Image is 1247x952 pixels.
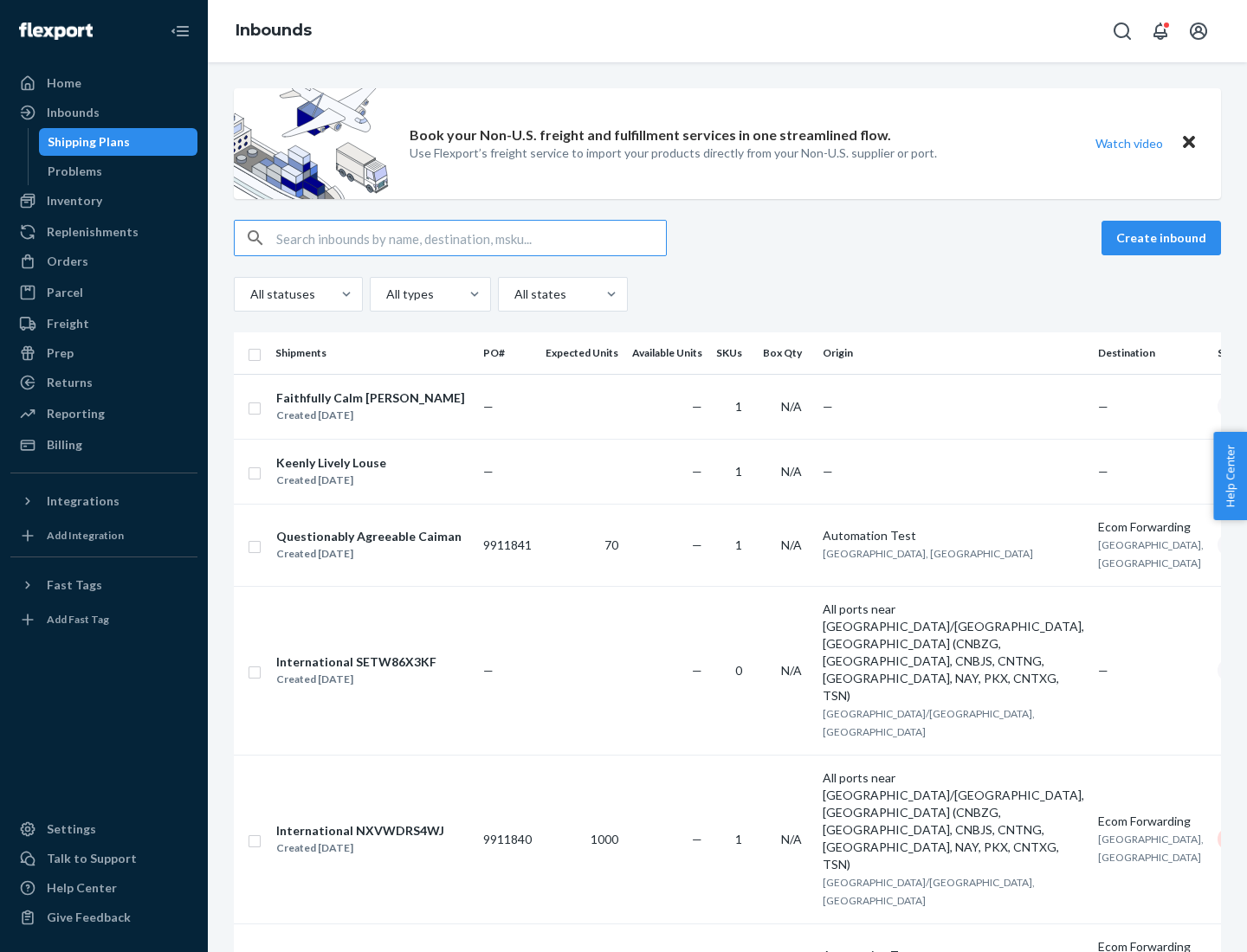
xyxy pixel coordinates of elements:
span: [GEOGRAPHIC_DATA]/[GEOGRAPHIC_DATA], [GEOGRAPHIC_DATA] [823,876,1035,907]
div: International SETW86X3KF [276,653,436,671]
div: Created [DATE] [276,671,436,688]
span: 70 [604,537,618,552]
th: Expected Units [539,332,625,374]
a: Replenishments [10,218,197,246]
div: Ecom Forwarding [1098,518,1204,536]
div: Created [DATE] [276,407,465,424]
th: Box Qty [756,332,816,374]
a: Parcel [10,279,197,306]
button: Watch video [1084,131,1174,156]
button: Give Feedback [10,904,197,931]
div: Prep [47,344,74,362]
span: — [483,464,494,479]
div: Reporting [47,405,105,422]
span: N/A [781,464,802,479]
ol: breadcrumbs [222,6,326,56]
div: All ports near [GEOGRAPHIC_DATA]/[GEOGRAPHIC_DATA], [GEOGRAPHIC_DATA] (CNBZG, [GEOGRAPHIC_DATA], ... [823,601,1084,704]
span: — [692,464,702,479]
button: Fast Tags [10,571,197,599]
span: — [692,832,702,846]
a: Prep [10,339,197,367]
div: Billing [47,436,82,453]
button: Open account menu [1181,14,1216,48]
p: Book your Non-U.S. freight and fulfillment services in one streamlined flow. [410,125,891,145]
th: Available Units [625,332,709,374]
span: — [823,464,833,479]
button: Integrations [10,487,197,515]
p: Use Flexport’s freight service to import your products directly from your Non-U.S. supplier or port. [410,145,937,162]
span: [GEOGRAPHIC_DATA]/[GEOGRAPHIC_DATA], [GEOGRAPHIC_DATA] [823,707,1035,738]
div: All ports near [GEOGRAPHIC_DATA]/[GEOGRAPHIC_DATA], [GEOGRAPHIC_DATA] (CNBZG, [GEOGRAPHIC_DATA], ... [823,769,1084,873]
a: Freight [10,310,197,338]
th: Origin [816,332,1091,374]
a: Home [10,69,197,97]
a: Shipping Plans [39,128,198,156]
a: Settings [10,815,197,843]
span: 1 [735,537,742,552]
span: 0 [735,663,742,678]
span: — [1098,464,1108,479]
a: Add Integration [10,522,197,550]
span: 1 [735,464,742,479]
div: Talk to Support [47,850,137,867]
th: PO# [476,332,539,374]
button: Close Navigation [163,14,197,48]
td: 9911841 [476,504,539,586]
button: Help Center [1213,432,1247,520]
span: [GEOGRAPHIC_DATA], [GEOGRAPHIC_DATA] [823,547,1033,560]
a: Help Center [10,874,197,902]
div: Add Integration [47,528,124,543]
button: Close [1178,131,1200,156]
span: 1 [735,399,742,414]
div: Inbounds [47,104,100,121]
span: — [1098,663,1108,678]
span: N/A [781,399,802,414]
input: All types [384,286,386,303]
div: Fast Tags [47,576,102,594]
div: Problems [48,163,102,180]
div: Parcel [47,284,83,301]
div: Replenishments [47,223,139,241]
button: Open Search Box [1105,14,1140,48]
div: Returns [47,374,93,391]
div: Created [DATE] [276,472,386,489]
div: Add Fast Tag [47,612,109,627]
span: — [483,663,494,678]
div: Freight [47,315,89,332]
span: [GEOGRAPHIC_DATA], [GEOGRAPHIC_DATA] [1098,833,1204,864]
div: Created [DATE] [276,545,462,563]
th: SKUs [709,332,756,374]
img: Flexport logo [19,23,93,40]
div: International NXVWDRS4WJ [276,822,444,839]
div: Settings [47,820,96,838]
span: — [692,537,702,552]
div: Shipping Plans [48,133,130,151]
a: Billing [10,431,197,459]
div: Faithfully Calm [PERSON_NAME] [276,389,465,407]
span: — [692,399,702,414]
div: Help Center [47,879,117,897]
div: Home [47,74,81,92]
div: Give Feedback [47,909,131,926]
a: Reporting [10,400,197,428]
a: Problems [39,158,198,185]
span: [GEOGRAPHIC_DATA], [GEOGRAPHIC_DATA] [1098,538,1204,569]
input: Search inbounds by name, destination, msku... [276,221,666,255]
div: Keenly Lively Louse [276,454,386,472]
span: — [1098,399,1108,414]
div: Integrations [47,492,120,510]
button: Open notifications [1143,14,1178,48]
div: Ecom Forwarding [1098,813,1204,830]
span: — [692,663,702,678]
a: Inbounds [236,21,312,40]
span: N/A [781,663,802,678]
input: All statuses [249,286,250,303]
span: — [483,399,494,414]
span: 1 [735,832,742,846]
a: Add Fast Tag [10,606,197,634]
a: Returns [10,369,197,396]
th: Destination [1091,332,1211,374]
span: 1000 [591,832,618,846]
div: Orders [47,253,88,270]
